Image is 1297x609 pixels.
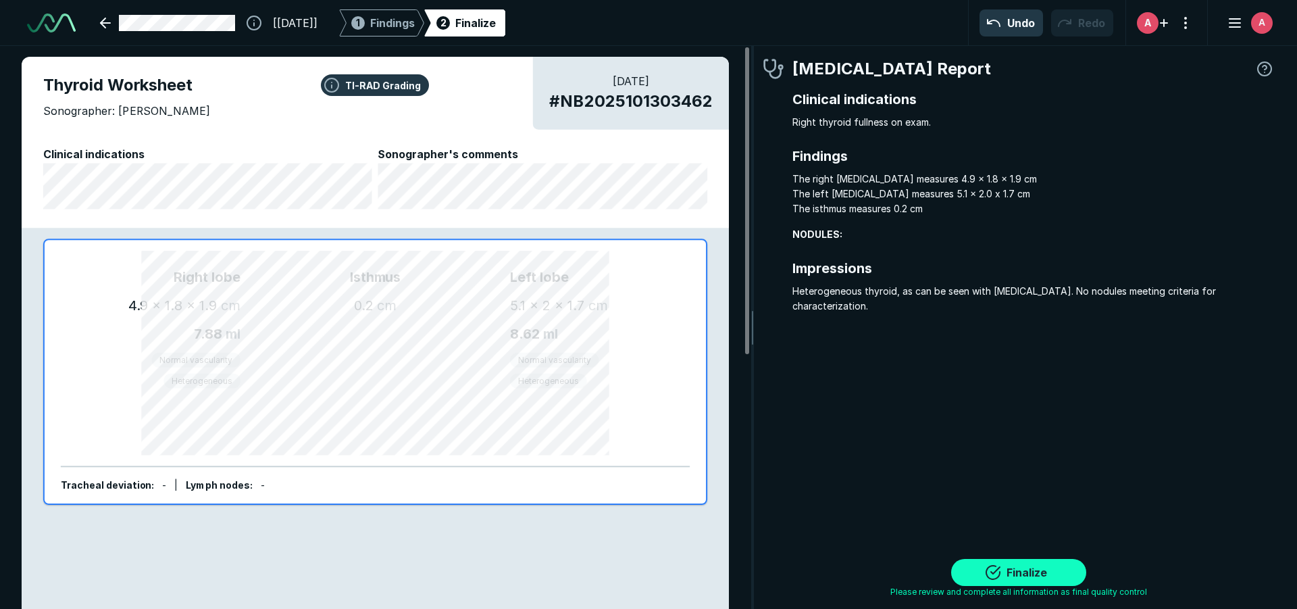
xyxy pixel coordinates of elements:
span: cm [588,297,608,314]
div: avatar-name [1251,12,1273,34]
span: cm [221,297,240,314]
span: 2 [440,16,447,30]
span: Right thyroid fullness on exam. [792,115,1275,130]
span: Isthmus [240,267,510,287]
span: Lymph nodes : [186,480,253,491]
span: [MEDICAL_DATA] Report [792,57,991,81]
span: Right lobe [77,267,240,287]
span: Heterogeneous [172,374,232,387]
span: Normal vascularity [159,354,232,366]
span: 8.62 [510,326,540,342]
div: avatar-name [1137,12,1159,34]
span: A [1258,16,1265,30]
span: Heterogeneous [518,374,579,387]
span: - [261,480,265,491]
span: A [1144,16,1151,30]
span: [[DATE]] [273,15,317,31]
div: | [174,479,178,493]
span: Heterogeneous thyroid, as can be seen with [MEDICAL_DATA]. No nodules meeting criteria for charac... [792,284,1275,314]
a: See-Mode Logo [22,8,81,38]
span: ml [543,326,558,342]
div: 2Finalize [424,9,505,36]
span: 1 [356,16,360,30]
span: # NB2025101303462 [549,89,713,114]
span: Left lobe [510,267,673,287]
img: See-Mode Logo [27,14,76,32]
span: Sonographer's comments [378,146,707,162]
span: The right [MEDICAL_DATA] measures 4.9 x 1.8 x 1.9 cm The left [MEDICAL_DATA] measures 5.1 x 2.0 x... [792,172,1275,216]
span: ml [226,326,240,342]
strong: NODULES: [792,228,842,240]
button: Undo [980,9,1043,36]
span: 0.2 [354,297,374,314]
span: Findings [792,146,1275,166]
span: Sonographer: [PERSON_NAME] [43,103,210,119]
span: cm [377,297,397,314]
span: 7.88 [194,326,222,342]
span: Impressions [792,258,1275,278]
span: 4.9 x 1.8 x 1.9 [128,297,218,314]
span: Normal vascularity [518,354,591,366]
div: - [162,479,166,493]
button: TI-RAD Grading [321,74,429,96]
span: Clinical indications [792,89,1275,109]
span: Clinical indications [43,146,373,162]
div: 1Findings [339,9,424,36]
span: Tracheal deviation : [61,480,155,491]
button: Redo [1051,9,1113,36]
div: Finalize [455,15,496,31]
span: [DATE] [549,73,713,89]
span: 5.1 x 2 x 1.7 [510,297,584,314]
span: Findings [370,15,415,31]
span: Please review and complete all information as final quality control [890,586,1147,598]
button: avatar-name [1219,9,1275,36]
span: Thyroid Worksheet [43,73,707,97]
button: Finalize [951,559,1086,586]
